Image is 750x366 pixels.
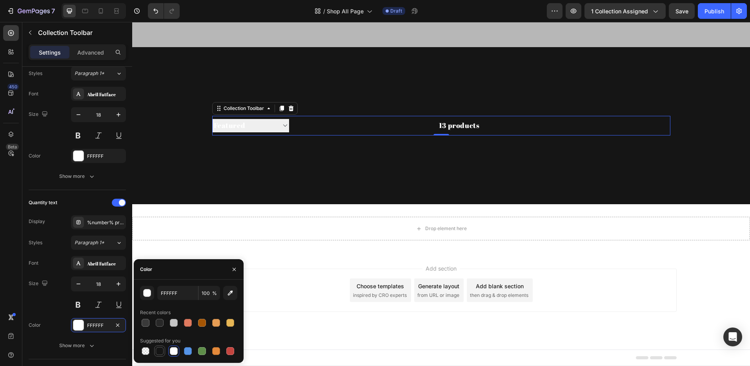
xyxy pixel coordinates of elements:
span: inspired by CRO experts [221,270,275,277]
button: Show more [29,339,126,353]
p: Advanced [77,48,104,57]
span: % [212,290,217,297]
div: Show more [59,342,96,350]
div: Font [29,260,38,267]
button: Publish [698,3,731,19]
span: from URL or image [285,270,327,277]
div: Choose templates [224,260,272,268]
div: FFFFFF [87,153,124,160]
div: Drop element here [293,203,335,210]
div: Beta [6,144,19,150]
p: Settings [39,48,61,57]
span: Paragraph 1* [75,70,104,77]
span: / [323,7,325,15]
div: Color [140,266,152,273]
div: Recent colors [140,309,171,316]
div: Publish [704,7,724,15]
div: Styles [29,239,42,246]
div: %number% products [87,219,124,226]
div: Add blank section [344,260,391,268]
iframe: Design area [132,22,750,366]
p: 7 [51,6,55,16]
p: Collection Toolbar [38,28,123,37]
div: Display [29,218,45,225]
div: Show more [59,172,96,180]
span: Save [675,8,688,15]
div: Quantity text [29,199,57,206]
div: Open Intercom Messenger [723,328,742,346]
span: Add section [290,242,328,251]
span: Draft [390,7,402,15]
div: FFFFFF [87,322,110,329]
div: 450 [7,84,19,90]
span: Shop All Page [327,7,364,15]
div: Styles [29,70,42,77]
button: Paragraph 1* [71,66,126,81]
button: 1 collection assigned [584,3,666,19]
div: Size [29,278,49,289]
div: Generate layout [286,260,327,268]
input: Eg: FFFFFF [157,286,198,300]
span: Paragraph 1* [75,239,104,246]
button: Save [669,3,695,19]
div: Undo/Redo [148,3,180,19]
button: Paragraph 1* [71,236,126,250]
div: Color [29,322,41,329]
div: Suggested for you [140,337,180,344]
div: Font [29,90,38,97]
div: Collection Toolbar [90,83,133,90]
button: Show more [29,169,126,183]
span: 1 collection assigned [591,7,648,15]
div: Color [29,152,41,159]
button: 7 [3,3,58,19]
div: Size [29,109,49,120]
div: Abril Fatface [87,91,124,98]
span: then drag & drop elements [338,270,396,277]
div: 13 products [157,94,348,113]
div: Abril Fatface [87,260,124,267]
